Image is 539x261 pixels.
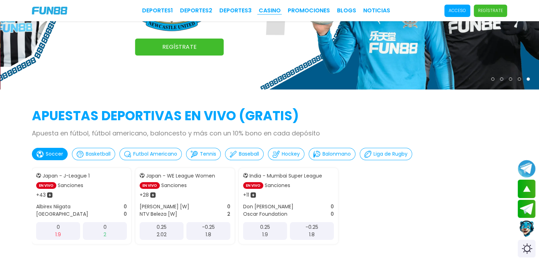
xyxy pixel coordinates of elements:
p: EN VIVO [36,182,56,189]
button: Contact customer service [518,220,535,238]
p: 0 [331,203,334,210]
a: Promociones [288,6,330,15]
p: 0.25 [260,224,270,231]
p: 1.9 [55,231,61,238]
button: Soccer [32,148,68,160]
p: 0 [57,224,60,231]
p: Acceso [449,7,466,14]
button: Tennis [186,148,221,160]
p: EN VIVO [243,182,263,189]
p: 2 [103,231,106,238]
p: Tennis [200,150,216,158]
p: 2 [227,210,230,218]
p: 2.02 [157,231,167,238]
p: 1.8 [309,231,315,238]
p: 0.25 [157,224,167,231]
a: Regístrate [135,39,224,56]
p: Balonmano [322,150,351,158]
p: 1.9 [262,231,268,238]
p: Hockey [282,150,300,158]
p: Japan - WE League Women [146,172,215,180]
p: Sanciones [58,182,83,189]
div: Switch theme [518,240,535,257]
p: + 28 [140,191,149,199]
p: [GEOGRAPHIC_DATA] [36,210,88,218]
button: Basketball [72,148,115,160]
p: -0.25 [202,224,215,231]
button: Join telegram channel [518,159,535,178]
p: + 43 [36,191,46,199]
p: 0 [331,210,334,218]
p: [PERSON_NAME] [W] [140,203,189,210]
p: India - Mumbai Super League [249,172,322,180]
p: 0 [124,203,127,210]
p: EN VIVO [140,182,160,189]
p: Albirex Niigata [36,203,71,210]
p: Basketball [86,150,111,158]
p: -0.25 [305,224,318,231]
p: Japan - J-League 1 [43,172,90,180]
button: Liga de Rugby [360,148,412,160]
p: NTV Beleza [W] [140,210,177,218]
p: 1.8 [206,231,211,238]
p: Don [PERSON_NAME] [243,203,293,210]
a: Deportes1 [142,6,173,15]
p: Oscar Foundation [243,210,287,218]
p: 0 [124,210,127,218]
p: + 11 [243,191,249,199]
p: Sanciones [265,182,290,189]
a: Deportes3 [219,6,252,15]
p: 0 [227,203,230,210]
button: Join telegram [518,200,535,218]
img: Company Logo [32,7,67,14]
p: Sanciones [161,182,187,189]
a: CASINO [259,6,281,15]
button: Balonmano [309,148,355,160]
p: Baseball [239,150,259,158]
h2: APUESTAS DEPORTIVAS EN VIVO (gratis) [32,106,507,126]
p: Soccer [46,150,63,158]
a: Deportes2 [180,6,212,15]
p: 0 [103,224,107,231]
button: scroll up [518,180,535,198]
p: Liga de Rugby [374,150,408,158]
a: BLOGS [337,6,356,15]
button: Baseball [225,148,264,160]
p: Apuesta en fútbol, fútbol americano, baloncesto y más con un 10% bono en cada depósito [32,128,507,138]
button: Hockey [268,148,304,160]
p: Futbol Americano [133,150,177,158]
a: NOTICIAS [363,6,390,15]
button: Futbol Americano [119,148,182,160]
p: Regístrate [478,7,503,14]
